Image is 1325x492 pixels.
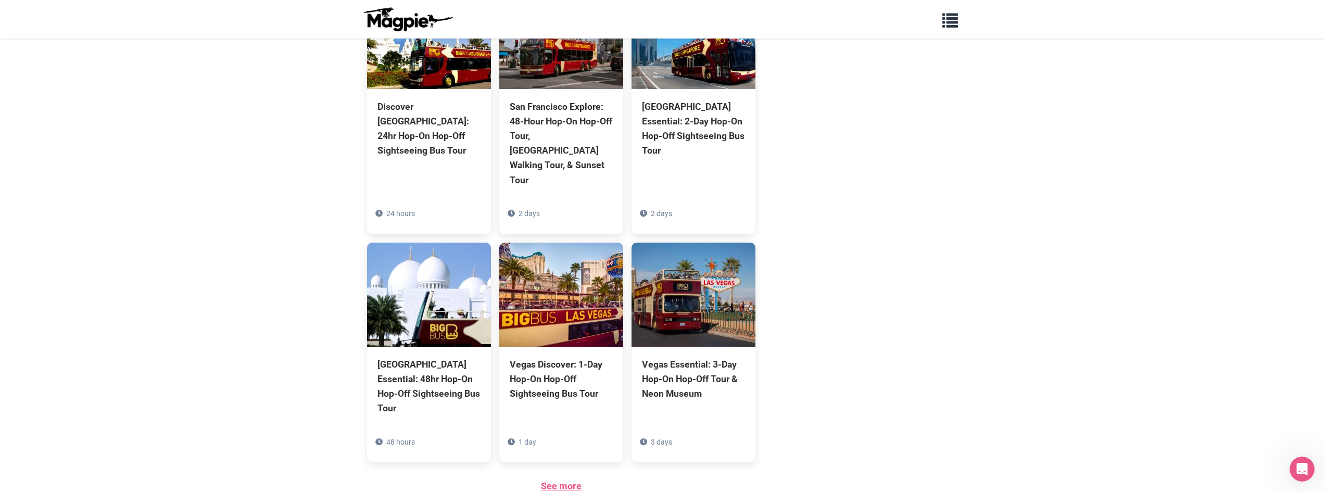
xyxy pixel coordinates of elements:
[367,243,491,463] a: [GEOGRAPHIC_DATA] Essential: 48hr Hop-On Hop-Off Sightseeing Bus Tour 48 hours
[519,438,536,446] span: 1 day
[377,357,481,416] div: [GEOGRAPHIC_DATA] Essential: 48hr Hop-On Hop-Off Sightseeing Bus Tour
[510,99,613,187] div: San Francisco Explore: 48-Hour Hop-On Hop-Off Tour, [GEOGRAPHIC_DATA] Walking Tour, & Sunset Tour
[642,357,745,401] div: Vegas Essential: 3-Day Hop-On Hop-Off Tour & Neon Museum
[386,209,415,218] span: 24 hours
[632,243,755,347] img: Vegas Essential: 3-Day Hop-On Hop-Off Tour & Neon Museum
[510,357,613,401] div: Vegas Discover: 1-Day Hop-On Hop-Off Sightseeing Bus Tour
[386,438,415,446] span: 48 hours
[651,438,672,446] span: 3 days
[519,209,540,218] span: 2 days
[499,243,623,448] a: Vegas Discover: 1-Day Hop-On Hop-Off Sightseeing Bus Tour 1 day
[632,243,755,448] a: Vegas Essential: 3-Day Hop-On Hop-Off Tour & Neon Museum 3 days
[361,7,455,32] img: logo-ab69f6fb50320c5b225c76a69d11143b.png
[642,99,745,158] div: [GEOGRAPHIC_DATA] Essential: 2-Day Hop-On Hop-Off Sightseeing Bus Tour
[651,209,672,218] span: 2 days
[377,99,481,158] div: Discover [GEOGRAPHIC_DATA]: 24hr Hop-On Hop-Off Sightseeing Bus Tour
[1290,457,1315,482] iframe: Intercom live chat
[541,481,582,491] a: See more
[367,243,491,347] img: Abu Dhabi Essential: 48hr Hop-On Hop-Off Sightseeing Bus Tour
[499,243,623,347] img: Vegas Discover: 1-Day Hop-On Hop-Off Sightseeing Bus Tour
